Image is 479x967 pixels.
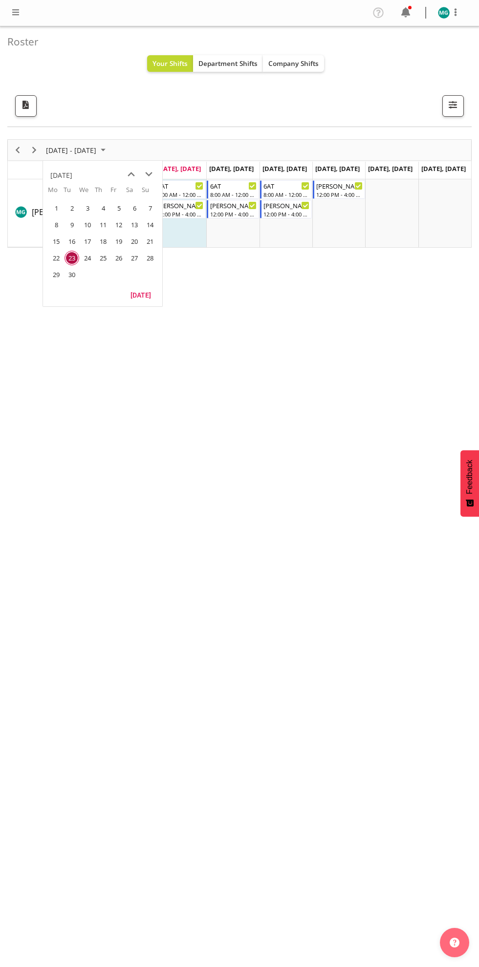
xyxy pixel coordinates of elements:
[260,180,312,199] div: Min Guo"s event - 6AT Begin From Thursday, September 25, 2025 at 8:00:00 AM GMT+12:00 Ends At Thu...
[96,217,110,232] span: Thursday, September 11, 2025
[9,140,26,160] div: previous period
[15,95,37,117] button: Download a PDF of the roster according to the set date range.
[80,251,95,265] span: Wednesday, September 24, 2025
[11,144,24,156] button: Previous
[96,201,110,215] span: Thursday, September 4, 2025
[127,217,142,232] span: Saturday, September 13, 2025
[65,201,79,215] span: Tuesday, September 2, 2025
[157,200,203,210] div: [PERSON_NAME] 1:1 Weekday Day
[65,217,79,232] span: Tuesday, September 9, 2025
[110,185,126,200] th: Fr
[80,234,95,249] span: Wednesday, September 17, 2025
[28,144,41,156] button: Next
[26,140,43,160] div: next period
[263,55,324,72] button: Company Shifts
[48,185,64,200] th: Mo
[460,450,479,516] button: Feedback - Show survey
[64,185,79,200] th: Tu
[465,460,474,494] span: Feedback
[44,144,110,156] button: September 2025
[157,210,203,218] div: 12:00 PM - 4:00 PM
[260,200,312,218] div: Min Guo"s event - Morgan 1:1 Weekday Day Begin From Thursday, September 25, 2025 at 12:00:00 PM G...
[122,166,140,183] button: previous month
[7,36,464,47] h4: Roster
[263,191,309,198] div: 8:00 AM - 12:00 PM
[450,938,459,947] img: help-xxl-2.png
[80,201,95,215] span: Wednesday, September 3, 2025
[49,267,64,282] span: Monday, September 29, 2025
[263,181,309,191] div: 6AT
[143,217,157,232] span: Sunday, September 14, 2025
[156,164,201,173] span: [DATE], [DATE]
[8,179,101,247] td: Min Guo resource
[157,191,203,198] div: 8:00 AM - 12:00 PM
[316,191,362,198] div: 12:00 PM - 4:00 PM
[32,207,92,217] span: [PERSON_NAME]
[152,59,188,68] span: Your Shifts
[209,164,254,173] span: [DATE], [DATE]
[143,201,157,215] span: Sunday, September 7, 2025
[143,251,157,265] span: Sunday, September 28, 2025
[79,185,95,200] th: We
[64,250,79,266] td: Tuesday, September 23, 2025
[65,267,79,282] span: Tuesday, September 30, 2025
[438,7,450,19] img: min-guo11569.jpg
[65,251,79,265] span: Tuesday, September 23, 2025
[111,201,126,215] span: Friday, September 5, 2025
[49,234,64,249] span: Monday, September 15, 2025
[157,181,203,191] div: 6AT
[96,234,110,249] span: Thursday, September 18, 2025
[32,206,92,218] a: [PERSON_NAME]
[263,200,309,210] div: [PERSON_NAME] 1:1 Weekday Day
[210,181,256,191] div: 6AT
[43,140,111,160] div: September 22 - 28, 2025
[198,59,258,68] span: Department Shifts
[126,185,142,200] th: Sa
[315,164,360,173] span: [DATE], [DATE]
[142,185,157,200] th: Su
[268,59,319,68] span: Company Shifts
[193,55,263,72] button: Department Shifts
[421,164,466,173] span: [DATE], [DATE]
[101,179,471,247] table: Timeline Week of September 23, 2025
[368,164,413,173] span: [DATE], [DATE]
[140,166,157,183] button: next month
[49,251,64,265] span: Monday, September 22, 2025
[95,185,110,200] th: Th
[210,191,256,198] div: 8:00 AM - 12:00 PM
[316,181,362,191] div: [PERSON_NAME] 1:1 Weekday Day
[210,210,256,218] div: 12:00 PM - 4:00 PM
[127,251,142,265] span: Saturday, September 27, 2025
[207,180,259,199] div: Min Guo"s event - 6AT Begin From Wednesday, September 24, 2025 at 8:00:00 AM GMT+12:00 Ends At We...
[80,217,95,232] span: Wednesday, September 10, 2025
[313,180,365,199] div: Min Guo"s event - Morgan 1:1 Weekday Day Begin From Friday, September 26, 2025 at 12:00:00 PM GMT...
[49,201,64,215] span: Monday, September 1, 2025
[143,234,157,249] span: Sunday, September 21, 2025
[96,251,110,265] span: Thursday, September 25, 2025
[65,234,79,249] span: Tuesday, September 16, 2025
[127,201,142,215] span: Saturday, September 6, 2025
[49,217,64,232] span: Monday, September 8, 2025
[442,95,464,117] button: Filter Shifts
[263,210,309,218] div: 12:00 PM - 4:00 PM
[147,55,193,72] button: Your Shifts
[210,200,256,210] div: [PERSON_NAME] 1:1 Weekday Day
[111,234,126,249] span: Friday, September 19, 2025
[124,288,157,301] button: Today
[127,234,142,249] span: Saturday, September 20, 2025
[154,200,206,218] div: Min Guo"s event - Morgan 1:1 Weekday Day Begin From Tuesday, September 23, 2025 at 12:00:00 PM GM...
[154,180,206,199] div: Min Guo"s event - 6AT Begin From Tuesday, September 23, 2025 at 8:00:00 AM GMT+12:00 Ends At Tues...
[111,251,126,265] span: Friday, September 26, 2025
[262,164,307,173] span: [DATE], [DATE]
[50,166,72,185] div: title
[207,200,259,218] div: Min Guo"s event - Morgan 1:1 Weekday Day Begin From Wednesday, September 24, 2025 at 12:00:00 PM ...
[7,139,472,248] div: Timeline Week of September 23, 2025
[111,217,126,232] span: Friday, September 12, 2025
[45,144,97,156] span: [DATE] - [DATE]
